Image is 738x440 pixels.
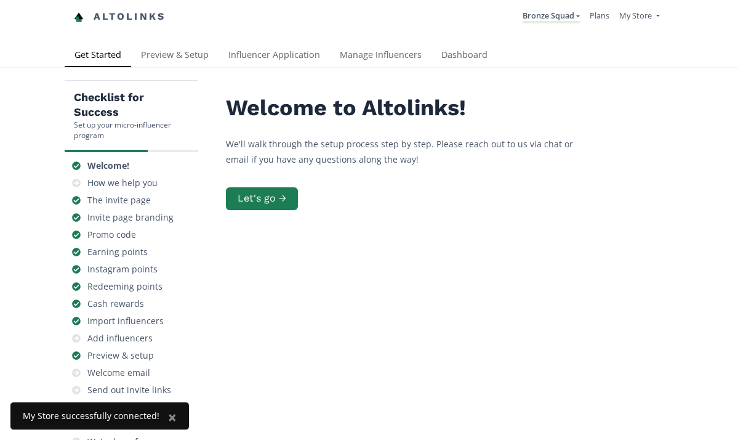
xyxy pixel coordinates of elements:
div: How we help you [87,177,158,189]
div: Welcome email [87,367,150,379]
a: Bronze Squad [523,10,580,23]
h5: Checklist for Success [74,90,190,120]
div: Add influencers [87,332,153,344]
div: Cash rewards [87,298,144,310]
div: Instagram points [87,263,158,275]
a: My Store [619,10,659,24]
div: Welcome! [87,160,129,172]
p: We'll walk through the setup process step by step. Please reach out to us via chat or email if yo... [226,136,595,167]
div: Earning points [87,246,148,258]
a: Altolinks [74,7,166,27]
div: Import influencers [87,315,164,327]
a: Plans [590,10,609,21]
div: Promo code [87,229,136,241]
span: My Store [619,10,652,21]
button: Close [156,402,189,432]
div: The invite page [87,194,151,206]
div: Redeeming points [87,280,162,293]
a: Influencer Application [219,44,330,68]
div: Invite page branding [87,211,174,224]
div: My Store successfully connected! [23,410,159,422]
div: Send out invite links [87,384,171,396]
img: favicon-32x32.png [74,12,84,22]
span: × [168,407,177,427]
button: Let's go → [226,187,298,210]
a: Preview & Setup [131,44,219,68]
h2: Welcome to Altolinks! [226,96,595,121]
div: Set up your micro-influencer program [74,120,190,141]
div: Preview & setup [87,349,154,362]
a: Manage Influencers [330,44,431,68]
a: Dashboard [431,44,497,68]
a: Get Started [65,44,131,68]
